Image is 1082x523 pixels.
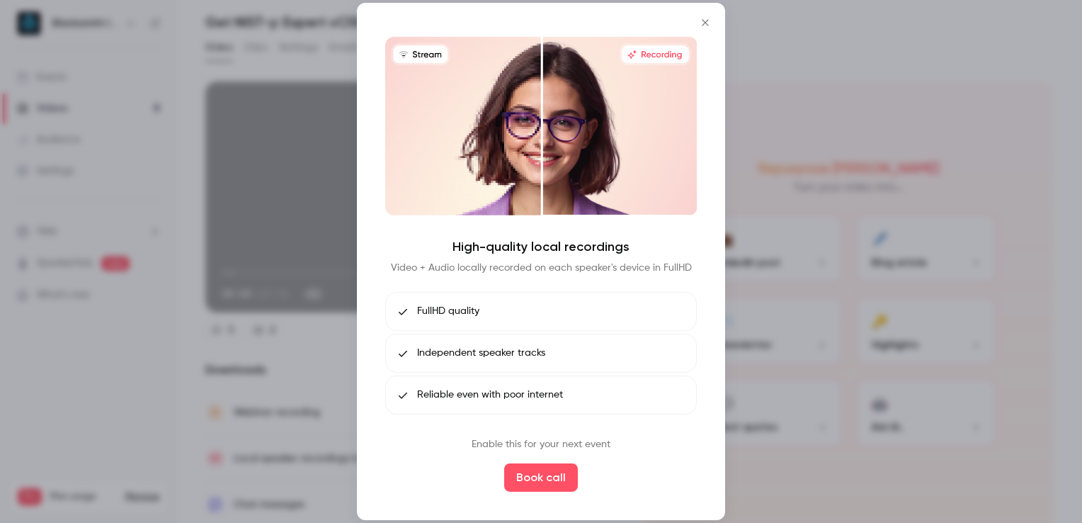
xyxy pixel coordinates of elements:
span: Independent speaker tracks [417,346,545,361]
p: Video + Audio locally recorded on each speaker's device in FullHD [391,261,692,275]
p: Enable this for your next event [472,437,610,452]
button: Close [691,9,719,37]
h4: High-quality local recordings [452,238,630,255]
span: FullHD quality [417,304,479,319]
span: Reliable even with poor internet [417,388,563,403]
button: Book call [504,463,578,492]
